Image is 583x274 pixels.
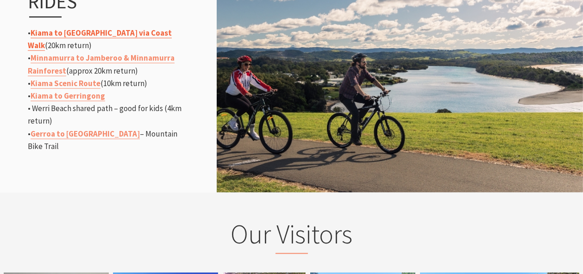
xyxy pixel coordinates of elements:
a: Gerroa to [GEOGRAPHIC_DATA] [31,129,140,139]
a: Kiama to [GEOGRAPHIC_DATA] via Coast Walk [28,28,172,51]
a: Kiama to Gerringong [31,91,105,101]
h2: Our Visitors [110,218,473,254]
a: Minnamurra to Jamberoo & Minnamurra Rainforest [28,53,175,76]
p: • (20km return) • (approx 20km return) • (10km return) • • Werri Beach shared path – good for kid... [28,27,194,153]
a: Kiama Scenic Route [31,78,100,89]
